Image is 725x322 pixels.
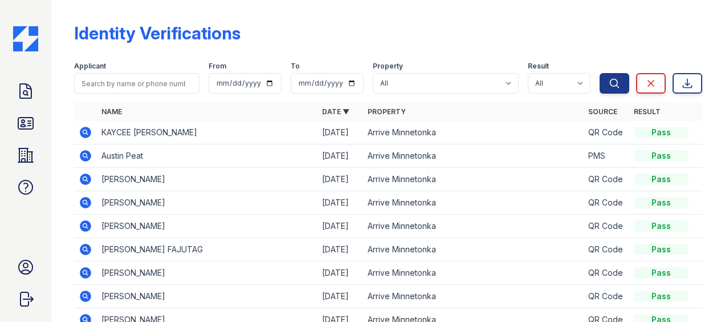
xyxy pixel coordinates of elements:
div: Pass [634,197,689,208]
td: [DATE] [317,191,363,215]
td: QR Code [584,238,629,261]
td: [PERSON_NAME] [97,261,317,285]
td: [PERSON_NAME] [97,168,317,191]
a: Name [101,107,122,116]
input: Search by name or phone number [74,73,199,94]
td: QR Code [584,121,629,144]
div: Pass [634,174,689,185]
td: Arrive Minnetonka [363,121,584,144]
td: Arrive Minnetonka [363,285,584,308]
td: Arrive Minnetonka [363,238,584,261]
td: Austin Peat [97,144,317,168]
td: [PERSON_NAME] [97,285,317,308]
td: QR Code [584,191,629,215]
td: [DATE] [317,261,363,285]
label: Applicant [74,62,106,71]
td: KAYCEE [PERSON_NAME] [97,121,317,144]
td: Arrive Minnetonka [363,191,584,215]
a: Property [368,107,406,116]
td: [DATE] [317,215,363,238]
td: Arrive Minnetonka [363,261,584,285]
div: Pass [634,291,689,302]
td: QR Code [584,261,629,285]
td: PMS [584,144,629,168]
div: Pass [634,220,689,232]
td: Arrive Minnetonka [363,215,584,238]
a: Date ▼ [322,107,349,116]
td: Arrive Minnetonka [363,168,584,191]
td: QR Code [584,168,629,191]
td: [PERSON_NAME] [97,191,317,215]
div: Pass [634,127,689,138]
td: [PERSON_NAME] FAJUTAG [97,238,317,261]
div: Identity Verifications [74,23,241,43]
img: CE_Icon_Blue-c292c112584629df590d857e76928e9f676e5b41ef8f769ba2f05ee15b207248.png [13,26,38,51]
td: [DATE] [317,285,363,308]
td: [DATE] [317,238,363,261]
div: Pass [634,244,689,255]
td: QR Code [584,215,629,238]
label: Property [373,62,403,71]
div: Pass [634,267,689,279]
td: [DATE] [317,168,363,191]
label: To [291,62,300,71]
a: Source [588,107,617,116]
td: QR Code [584,285,629,308]
td: Arrive Minnetonka [363,144,584,168]
td: [DATE] [317,121,363,144]
td: [PERSON_NAME] [97,215,317,238]
label: Result [528,62,549,71]
label: From [209,62,226,71]
div: Pass [634,150,689,162]
td: [DATE] [317,144,363,168]
a: Result [634,107,661,116]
